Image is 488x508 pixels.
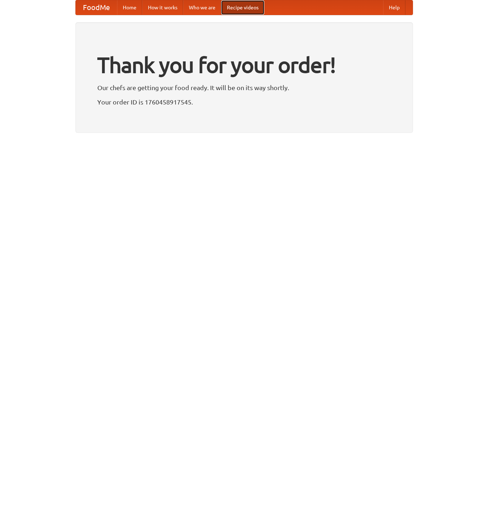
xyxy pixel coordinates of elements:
[221,0,264,15] a: Recipe videos
[97,48,391,82] h1: Thank you for your order!
[76,0,117,15] a: FoodMe
[383,0,405,15] a: Help
[97,82,391,93] p: Our chefs are getting your food ready. It will be on its way shortly.
[117,0,142,15] a: Home
[183,0,221,15] a: Who we are
[142,0,183,15] a: How it works
[97,97,391,107] p: Your order ID is 1760458917545.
